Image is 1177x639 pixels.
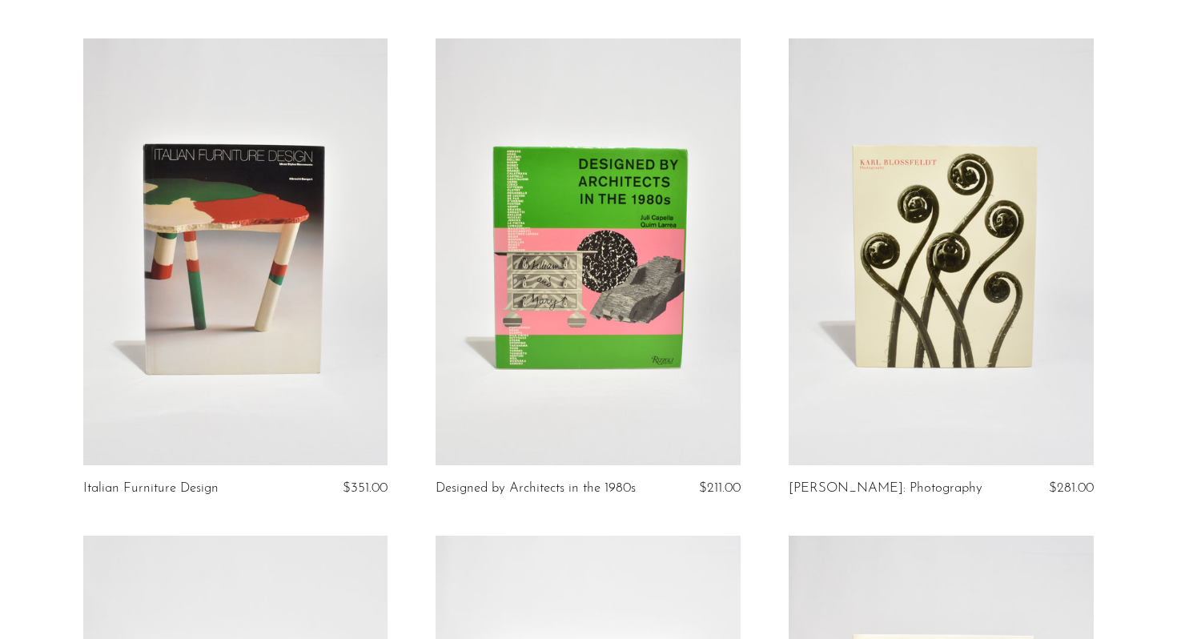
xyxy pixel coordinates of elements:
[1049,481,1094,495] span: $281.00
[343,481,388,495] span: $351.00
[789,481,982,496] a: [PERSON_NAME]: Photography
[83,481,219,496] a: Italian Furniture Design
[699,481,741,495] span: $211.00
[436,481,636,496] a: Designed by Architects in the 1980s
